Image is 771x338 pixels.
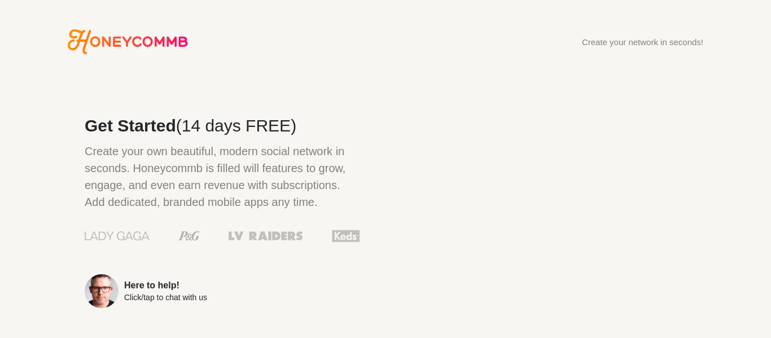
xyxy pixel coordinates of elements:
img: Sean [85,274,119,308]
svg: Honeycommb [68,29,188,54]
img: Lady Gaga [85,227,150,244]
img: Las Vegas Raiders [229,231,303,240]
iframe: Intercom live chat [727,294,754,321]
p: Create your own beautiful, modern social network in seconds. Honeycommb is filled will features t... [85,143,360,210]
div: Create your network in seconds! [582,38,703,46]
a: Here to help!Click/tap to chat with us [85,274,360,308]
img: Procter & Gamble [179,231,200,240]
div: Here to help! [124,281,207,290]
a: Go to Honeycommb homepage [68,29,188,54]
h2: Get Started [85,117,360,134]
img: Keds [332,229,360,243]
div: Click/tap to chat with us [124,293,207,301]
span: (14 days FREE) [176,116,296,135]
